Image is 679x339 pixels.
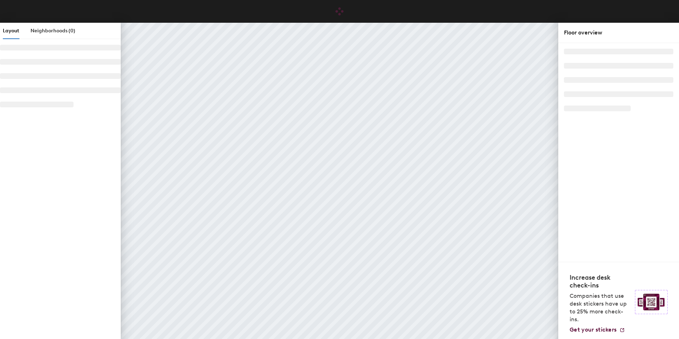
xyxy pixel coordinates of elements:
div: Floor overview [564,28,673,37]
a: Get your stickers [570,326,625,333]
p: Companies that use desk stickers have up to 25% more check-ins. [570,292,631,323]
span: Layout [3,28,19,34]
img: Sticker logo [635,290,668,314]
span: Neighborhoods (0) [31,28,75,34]
h4: Increase desk check-ins [570,274,631,289]
span: Get your stickers [570,326,616,333]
